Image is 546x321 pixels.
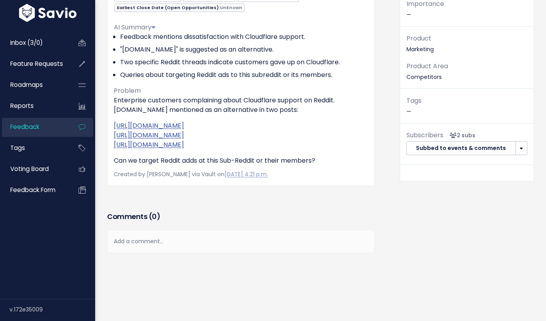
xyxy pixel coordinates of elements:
[406,62,448,71] span: Product Area
[2,181,66,199] a: Feedback form
[446,131,475,139] span: <p><strong>Subscribers</strong><br><br> - Matt Lawson<br> - Kevin McGhee<br> </p>
[2,76,66,94] a: Roadmaps
[10,81,43,89] span: Roadmaps
[120,70,368,80] li: Queries about targeting Reddit ads to this subreddit or its members.
[107,211,375,222] h3: Comments ( )
[224,170,268,178] a: [DATE] 4:21 p.m.
[114,23,155,32] span: AI Summary
[406,34,431,43] span: Product
[10,165,49,173] span: Voting Board
[2,34,66,52] a: Inbox (3/0)
[406,33,527,54] p: Marketing
[152,211,157,221] span: 0
[406,141,516,156] button: Subbed to events & comments
[120,45,368,54] li: "[DOMAIN_NAME]" is suggested as an alternative.
[10,60,63,68] span: Feature Requests
[107,230,375,253] div: Add a comment...
[114,4,245,12] span: Earliest Close Date (Open Opportunities):
[406,96,421,105] span: Tags
[114,140,184,149] a: [URL][DOMAIN_NAME]
[406,61,527,82] p: Competitors
[114,131,184,140] a: [URL][DOMAIN_NAME]
[114,156,368,165] p: Can we target Reddit adds at this Sub-Reddit or their members?
[406,131,443,140] span: Subscribers
[2,55,66,73] a: Feature Requests
[114,86,141,95] span: Problem
[10,186,56,194] span: Feedback form
[2,160,66,178] a: Voting Board
[10,299,95,320] div: v.172e35009
[114,121,184,130] a: [URL][DOMAIN_NAME]
[114,170,268,178] span: Created by [PERSON_NAME] via Vault on
[17,4,79,22] img: logo-white.9d6f32f41409.svg
[10,144,25,152] span: Tags
[10,102,34,110] span: Reports
[10,38,43,47] span: Inbox (3/0)
[406,95,527,117] p: —
[2,139,66,157] a: Tags
[114,96,368,115] p: Enterprise customers complaining about Cloudflare support on Reddit. [DOMAIN_NAME] mentioned as a...
[120,58,368,67] li: Two specific Reddit threads indicate customers gave up on Cloudflare.
[2,97,66,115] a: Reports
[120,32,368,42] li: Feedback mentions dissatisfaction with Cloudflare support.
[2,118,66,136] a: Feedback
[10,123,39,131] span: Feedback
[220,4,242,11] span: Unknown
